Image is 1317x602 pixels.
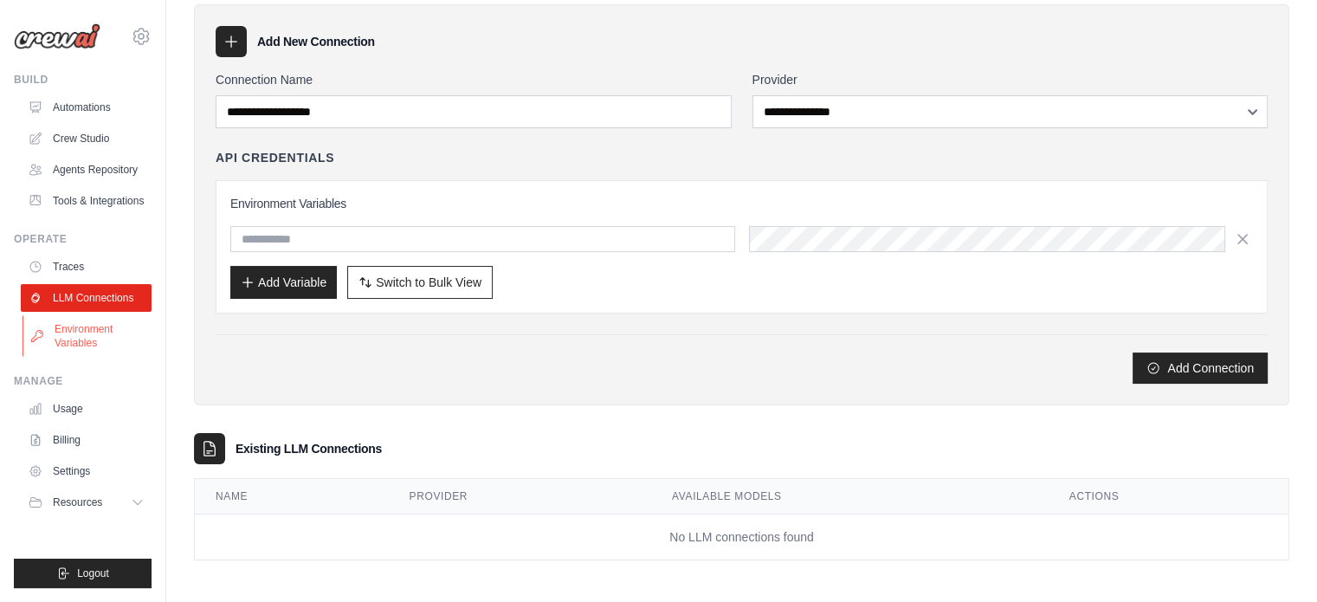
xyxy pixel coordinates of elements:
img: Logo [14,23,100,49]
span: Resources [53,495,102,509]
h3: Environment Variables [230,195,1253,212]
a: Tools & Integrations [21,187,152,215]
a: Settings [21,457,152,485]
a: Usage [21,395,152,423]
button: Logout [14,559,152,588]
button: Add Connection [1133,353,1268,384]
a: Crew Studio [21,125,152,152]
td: No LLM connections found [195,515,1288,560]
th: Available Models [651,479,1049,515]
span: Logout [77,566,109,580]
th: Name [195,479,389,515]
h4: API Credentials [216,149,334,166]
a: LLM Connections [21,284,152,312]
th: Provider [389,479,651,515]
button: Resources [21,489,152,516]
a: Automations [21,94,152,121]
div: Build [14,73,152,87]
h3: Add New Connection [257,33,375,50]
h3: Existing LLM Connections [236,440,382,457]
label: Provider [752,71,1269,88]
a: Traces [21,253,152,281]
a: Billing [21,426,152,454]
span: Switch to Bulk View [376,274,481,291]
th: Actions [1049,479,1288,515]
button: Switch to Bulk View [347,266,493,299]
button: Add Variable [230,266,337,299]
div: Manage [14,374,152,388]
div: Operate [14,232,152,246]
a: Agents Repository [21,156,152,184]
label: Connection Name [216,71,732,88]
a: Environment Variables [23,315,153,357]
